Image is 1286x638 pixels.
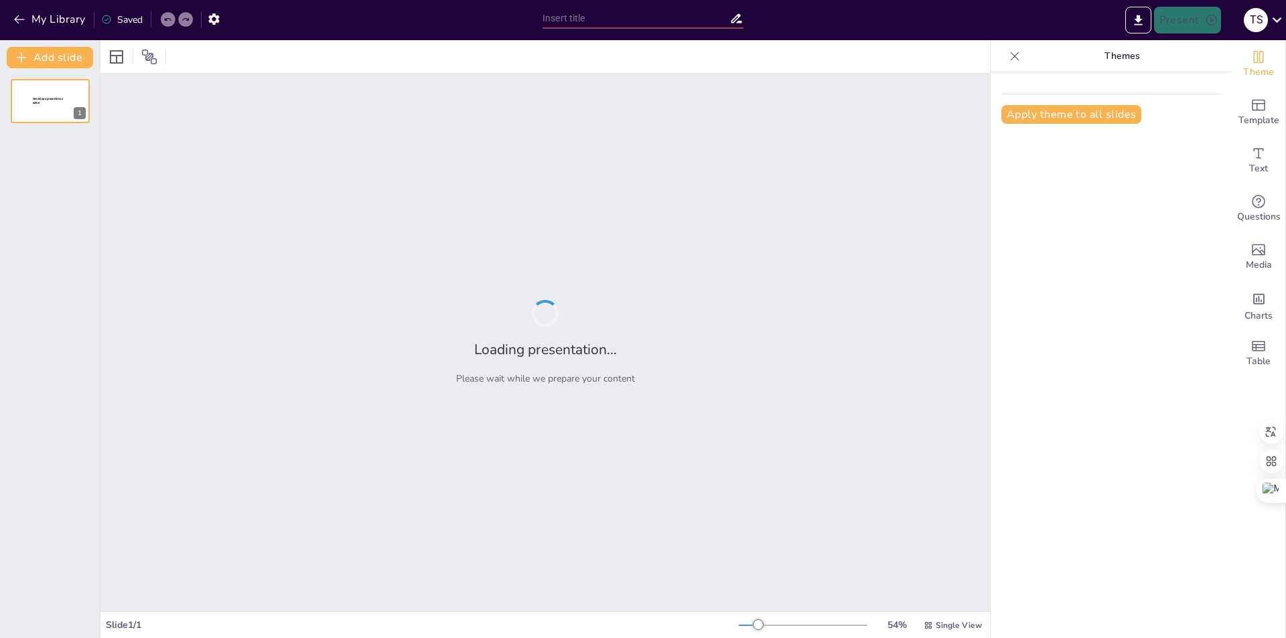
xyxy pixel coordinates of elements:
[1244,309,1273,323] span: Charts
[1244,8,1268,32] div: T S
[1232,88,1285,137] div: Add ready made slides
[1238,113,1279,128] span: Template
[1237,210,1281,224] span: Questions
[74,107,86,119] div: 1
[101,13,143,26] div: Saved
[474,340,617,359] h2: Loading presentation...
[1232,329,1285,378] div: Add a table
[1001,105,1141,124] button: Apply theme to all slides
[936,620,982,631] span: Single View
[1125,7,1151,33] button: Export to PowerPoint
[106,619,739,631] div: Slide 1 / 1
[1232,233,1285,281] div: Add images, graphics, shapes or video
[1246,258,1272,272] span: Media
[141,49,157,65] span: Position
[456,372,635,385] p: Please wait while we prepare your content
[1232,40,1285,88] div: Change the overall theme
[11,79,90,123] div: 1
[1243,65,1274,80] span: Theme
[33,97,63,104] span: Sendsteps presentation editor
[1154,7,1221,33] button: Present
[1246,354,1271,369] span: Table
[1025,40,1218,72] p: Themes
[543,9,729,28] input: Insert title
[1249,161,1268,176] span: Text
[1232,281,1285,329] div: Add charts and graphs
[7,47,93,68] button: Add slide
[1244,7,1268,33] button: T S
[1232,137,1285,185] div: Add text boxes
[1232,185,1285,233] div: Get real-time input from your audience
[881,619,913,631] div: 54 %
[106,46,127,68] div: Layout
[10,9,91,30] button: My Library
